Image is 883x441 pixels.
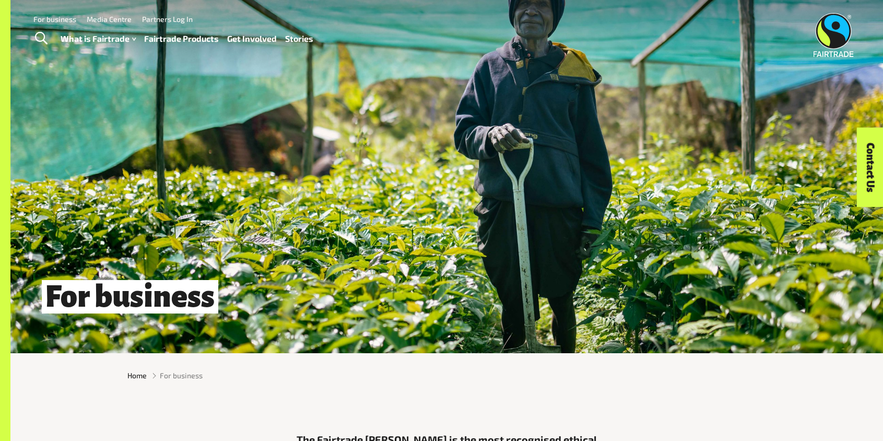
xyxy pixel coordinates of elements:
[142,15,193,24] a: Partners Log In
[285,31,313,47] a: Stories
[28,26,54,52] a: Toggle Search
[227,31,277,47] a: Get Involved
[87,15,132,24] a: Media Centre
[814,13,854,57] img: Fairtrade Australia New Zealand logo
[127,370,147,381] a: Home
[144,31,219,47] a: Fairtrade Products
[33,15,76,24] a: For business
[42,280,218,314] span: For business
[61,31,136,47] a: What is Fairtrade
[160,370,203,381] span: For business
